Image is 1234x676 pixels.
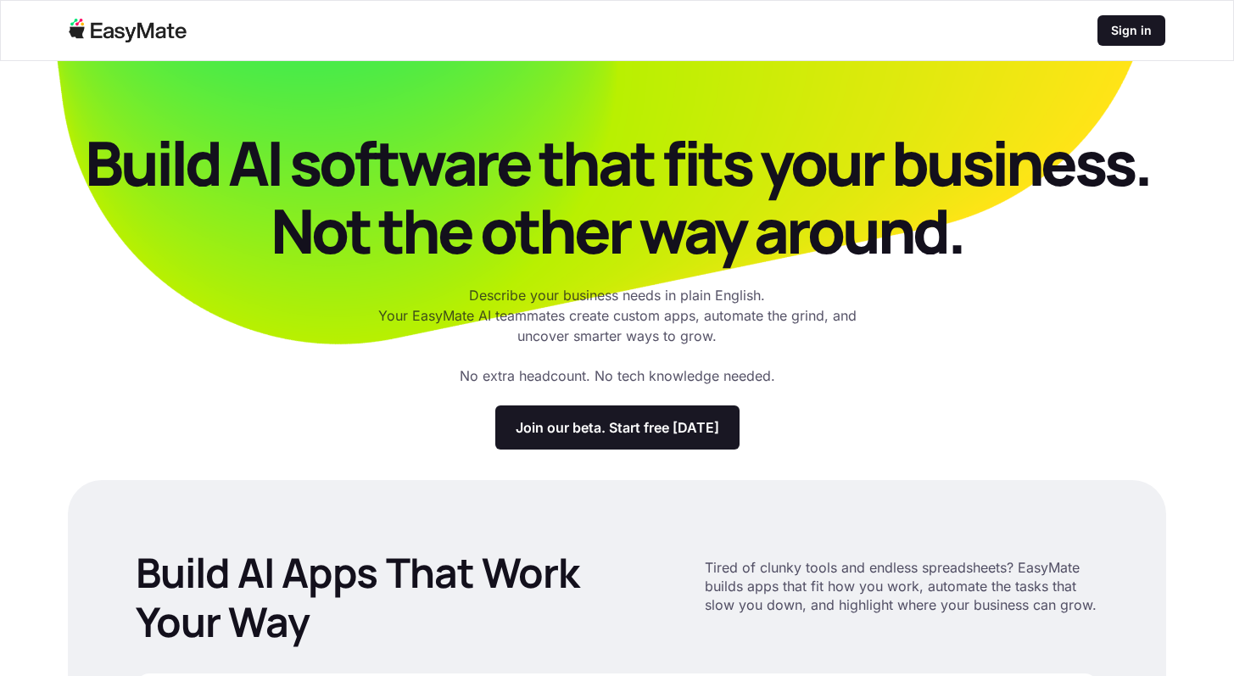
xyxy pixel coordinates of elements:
p: Build AI software that fits your business. Not the other way around. [68,129,1166,265]
p: Tired of clunky tools and endless spreadsheets? EasyMate builds apps that fit how you work, autom... [705,558,1098,614]
p: Sign in [1111,22,1152,39]
a: Sign in [1097,15,1165,46]
p: Join our beta. Start free [DATE] [516,419,719,436]
p: No extra headcount. No tech knowledge needed. [460,366,775,385]
a: Join our beta. Start free [DATE] [495,405,740,450]
p: Describe your business needs in plain English. Your EasyMate AI teammates create custom apps, aut... [363,285,872,346]
p: Build AI Apps That Work Your Way [136,548,651,646]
